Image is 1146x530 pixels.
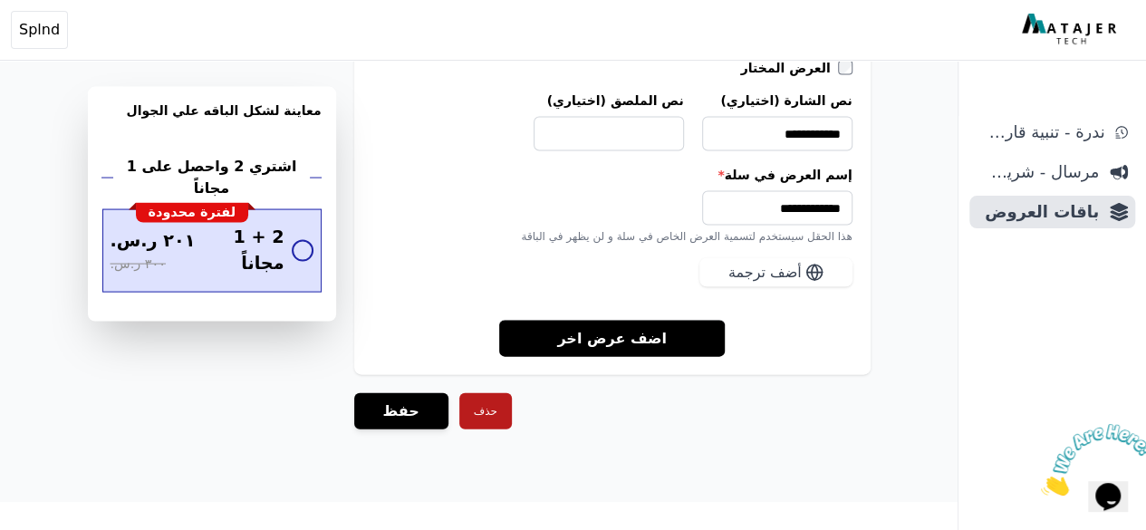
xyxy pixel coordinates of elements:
span: ٢٠١ ر.س. [111,228,196,255]
button: حذف [459,393,512,429]
a: اضف عرض اخر [499,320,725,357]
span: ندرة - تنبية قارب علي النفاذ [977,120,1104,145]
span: أضف ترجمة [728,262,802,284]
div: لفترة محدودة [136,203,249,223]
button: أضف ترجمة [699,258,852,287]
button: $i18n('chat', 'chat_widget') [18,24,58,54]
span: Splnd [19,19,60,41]
span: مرسال - شريط دعاية [977,159,1099,185]
button: حفظ [354,393,448,429]
iframe: chat widget [1034,417,1146,503]
img: MatajerTech Logo [1022,14,1121,46]
label: نص الملصق (اختياري) [534,92,684,110]
button: Splnd [11,11,68,49]
label: العرض المختار [741,59,838,77]
span: 2 + 1 مجاناً [209,225,284,277]
h2: اشتري 2 واحصل على 1 مجاناً [113,156,311,199]
span: باقات العروض [977,199,1099,225]
img: الدردشة الملفتة للإنتباه [7,7,120,79]
label: إسم العرض في سلة [372,166,852,184]
div: هذا الحقل سيستخدم لتسمية العرض الخاص في سلة و لن يظهر في الباقة [372,229,852,244]
label: نص الشارة (اختياري) [702,92,852,110]
h3: معاينة لشكل الباقه علي الجوال [102,101,322,141]
span: ٣٠٠ ر.س. [111,255,166,275]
